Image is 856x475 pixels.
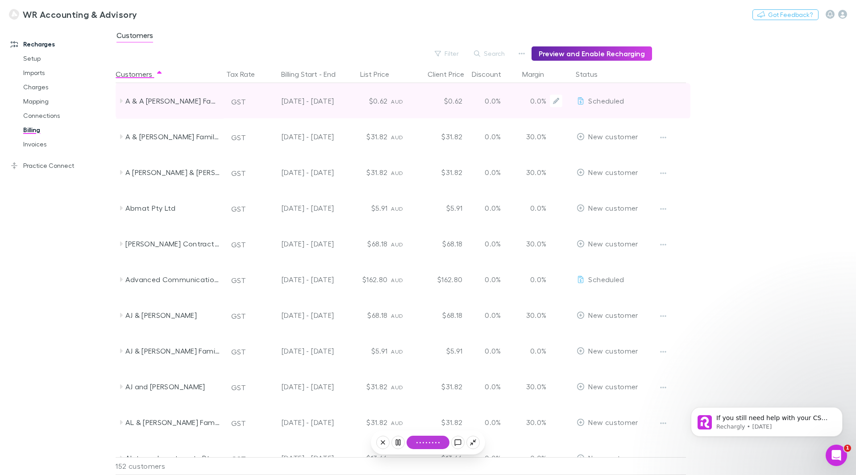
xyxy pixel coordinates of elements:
p: 30.0% [523,381,546,392]
img: WR Accounting & Advisory's Logo [9,9,19,20]
div: AJ & [PERSON_NAME]GST[DATE] - [DATE]$68.18AUD$68.180.0%30.0%EditNew customer [116,297,690,333]
span: AUD [391,312,403,319]
button: GST [227,416,250,430]
span: New customer [588,132,638,141]
div: [DATE] - [DATE] [261,226,334,262]
div: 0.0% [466,226,519,262]
div: AL & [PERSON_NAME] Family TrustGST[DATE] - [DATE]$31.82AUD$31.820.0%30.0%EditNew customer [116,404,690,440]
div: A & A [PERSON_NAME] Family Trust [125,83,220,119]
button: Tax Rate [226,65,266,83]
button: Client Price [428,65,475,83]
div: [DATE] - [DATE] [261,297,334,333]
span: AUD [391,134,403,141]
div: [DATE] - [DATE] [261,262,334,297]
a: Setup [14,51,121,66]
span: New customer [588,239,638,248]
div: [DATE] - [DATE] [261,190,334,226]
div: A & [PERSON_NAME] Family Trust [125,119,220,154]
div: $31.82 [337,404,391,440]
button: Margin [522,65,555,83]
p: 30.0% [523,417,546,428]
div: 0.0% [466,190,519,226]
p: 30.0% [523,167,546,178]
a: Billing [14,123,121,137]
div: [DATE] - [DATE] [261,83,334,119]
button: Preview and Enable Recharging [532,46,652,61]
div: A & [PERSON_NAME] Family TrustGST[DATE] - [DATE]$31.82AUD$31.820.0%30.0%EditNew customer [116,119,690,154]
button: GST [227,309,250,323]
button: Edit [550,95,562,107]
div: Advanced Communications [PERSON_NAME] Pty Ltd [125,262,220,297]
p: 30.0% [523,310,546,321]
p: 0.0% [523,96,546,106]
span: Customers [116,31,153,42]
a: Practice Connect [2,158,121,173]
button: Search [470,48,510,59]
div: AJ and [PERSON_NAME] [125,369,220,404]
div: A & A [PERSON_NAME] Family TrustGST[DATE] - [DATE]$0.62AUD$0.620.0%0.0%EditScheduled [116,83,690,119]
a: Recharges [2,37,121,51]
div: $5.91 [412,333,466,369]
div: [DATE] - [DATE] [261,404,334,440]
div: $0.62 [337,83,391,119]
button: GST [227,95,250,109]
button: Got Feedback? [752,9,819,20]
span: New customer [588,418,638,426]
div: [PERSON_NAME] Contracting Pty Ltd [125,226,220,262]
span: AUD [391,420,403,426]
span: New customer [588,168,638,176]
button: Status [576,65,608,83]
span: New customer [588,382,638,391]
span: New customer [588,311,638,319]
button: Customers [116,65,163,83]
button: Filter [430,48,464,59]
div: $31.82 [337,119,391,154]
span: AUD [391,455,403,462]
div: AJ & [PERSON_NAME] Family TrustGST[DATE] - [DATE]$5.91AUD$5.910.0%0.0%EditNew customer [116,333,690,369]
button: GST [227,130,250,145]
button: GST [227,452,250,466]
p: 30.0% [523,131,546,142]
p: 0.0% [523,274,546,285]
a: Imports [14,66,121,80]
span: AUD [391,277,403,283]
div: Advanced Communications [PERSON_NAME] Pty LtdGST[DATE] - [DATE]$162.80AUD$162.800.0%0.0%EditSched... [116,262,690,297]
div: $31.82 [337,369,391,404]
button: GST [227,273,250,287]
span: New customer [588,346,638,355]
button: Discount [472,65,512,83]
div: $5.91 [337,190,391,226]
div: 0.0% [466,333,519,369]
span: AUD [391,98,403,105]
span: AUD [391,241,403,248]
div: 0.0% [466,119,519,154]
p: Message from Rechargly, sent 5d ago [39,34,154,42]
iframe: Intercom live chat [826,445,847,466]
button: GST [227,166,250,180]
div: AL & [PERSON_NAME] Family Trust [125,404,220,440]
div: 152 customers [116,457,223,475]
span: New customer [588,204,638,212]
button: GST [227,380,250,395]
span: Scheduled [588,275,624,283]
div: [PERSON_NAME] Contracting Pty LtdGST[DATE] - [DATE]$68.18AUD$68.180.0%30.0%EditNew customer [116,226,690,262]
p: 0.0% [523,203,546,213]
span: AUD [391,205,403,212]
span: AUD [391,348,403,355]
span: 1 [844,445,851,452]
div: $5.91 [337,333,391,369]
iframe: Intercom notifications message [677,388,856,451]
p: 0.0% [523,346,546,356]
div: $68.18 [337,226,391,262]
div: $31.82 [412,369,466,404]
div: $31.82 [412,404,466,440]
div: 0.0% [466,154,519,190]
a: Connections [14,108,121,123]
p: 0.0% [523,453,546,463]
div: 0.0% [466,262,519,297]
div: Abmat Pty LtdGST[DATE] - [DATE]$5.91AUD$5.910.0%0.0%EditNew customer [116,190,690,226]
